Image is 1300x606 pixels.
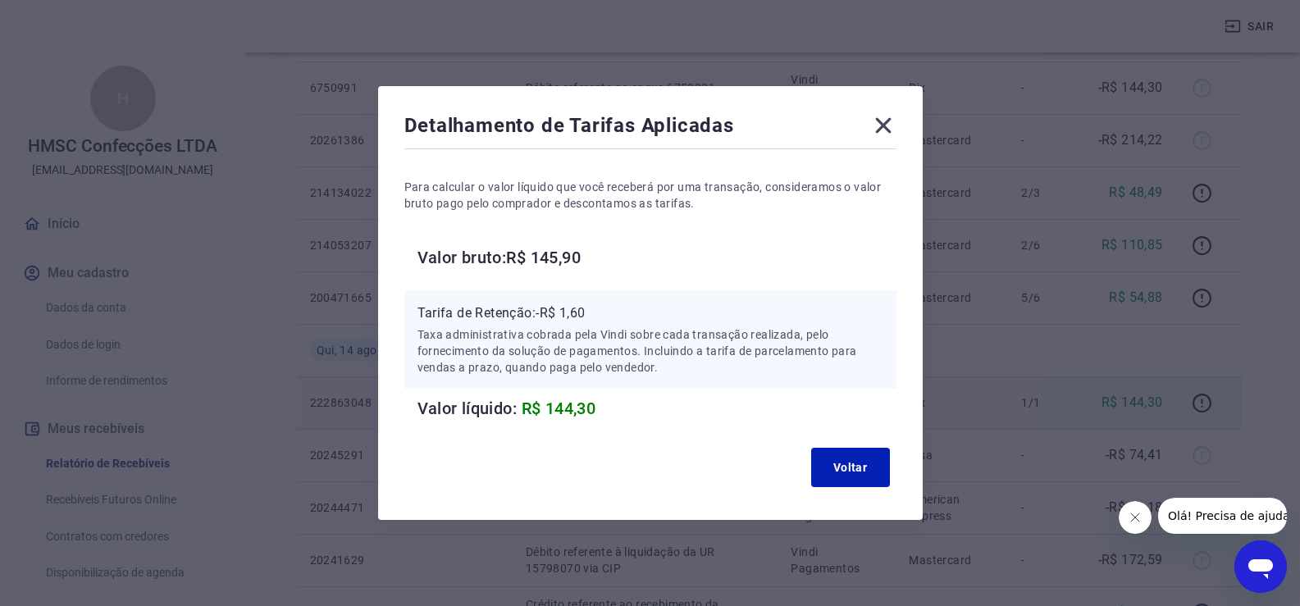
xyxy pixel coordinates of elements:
[417,395,896,421] h6: Valor líquido:
[417,303,883,323] p: Tarifa de Retenção: -R$ 1,60
[10,11,138,25] span: Olá! Precisa de ajuda?
[1234,540,1287,593] iframe: Botão para abrir a janela de mensagens
[1119,501,1152,534] iframe: Fechar mensagem
[1158,498,1287,534] iframe: Mensagem da empresa
[417,326,883,376] p: Taxa administrativa cobrada pela Vindi sobre cada transação realizada, pelo fornecimento da soluç...
[404,112,896,145] div: Detalhamento de Tarifas Aplicadas
[417,244,896,271] h6: Valor bruto: R$ 145,90
[811,448,890,487] button: Voltar
[522,399,596,418] span: R$ 144,30
[404,179,896,212] p: Para calcular o valor líquido que você receberá por uma transação, consideramos o valor bruto pag...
